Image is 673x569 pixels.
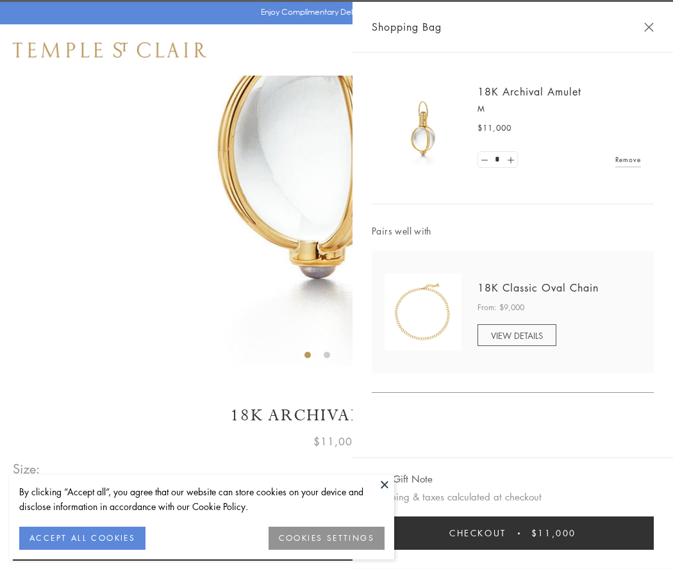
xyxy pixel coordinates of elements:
[372,471,433,487] button: Add Gift Note
[19,484,385,514] div: By clicking “Accept all”, you agree that our website can store cookies on your device and disclos...
[13,404,660,427] h1: 18K Archival Amulet
[478,301,524,314] span: From: $9,000
[531,526,576,540] span: $11,000
[491,329,543,342] span: VIEW DETAILS
[13,458,41,479] span: Size:
[372,224,654,238] span: Pairs well with
[504,152,517,168] a: Set quantity to 2
[385,274,461,350] img: N88865-OV18
[449,526,506,540] span: Checkout
[269,527,385,550] button: COOKIES SETTINGS
[261,6,406,19] p: Enjoy Complimentary Delivery & Returns
[13,42,206,58] img: Temple St. Clair
[313,433,360,450] span: $11,000
[372,19,442,35] span: Shopping Bag
[478,103,641,115] p: M
[19,527,145,550] button: ACCEPT ALL COOKIES
[478,281,599,295] a: 18K Classic Oval Chain
[478,122,511,135] span: $11,000
[478,324,556,346] a: VIEW DETAILS
[615,153,641,167] a: Remove
[372,489,654,505] p: Shipping & taxes calculated at checkout
[385,90,461,167] img: 18K Archival Amulet
[372,516,654,550] button: Checkout $11,000
[478,85,581,99] a: 18K Archival Amulet
[644,22,654,32] button: Close Shopping Bag
[478,152,491,168] a: Set quantity to 0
